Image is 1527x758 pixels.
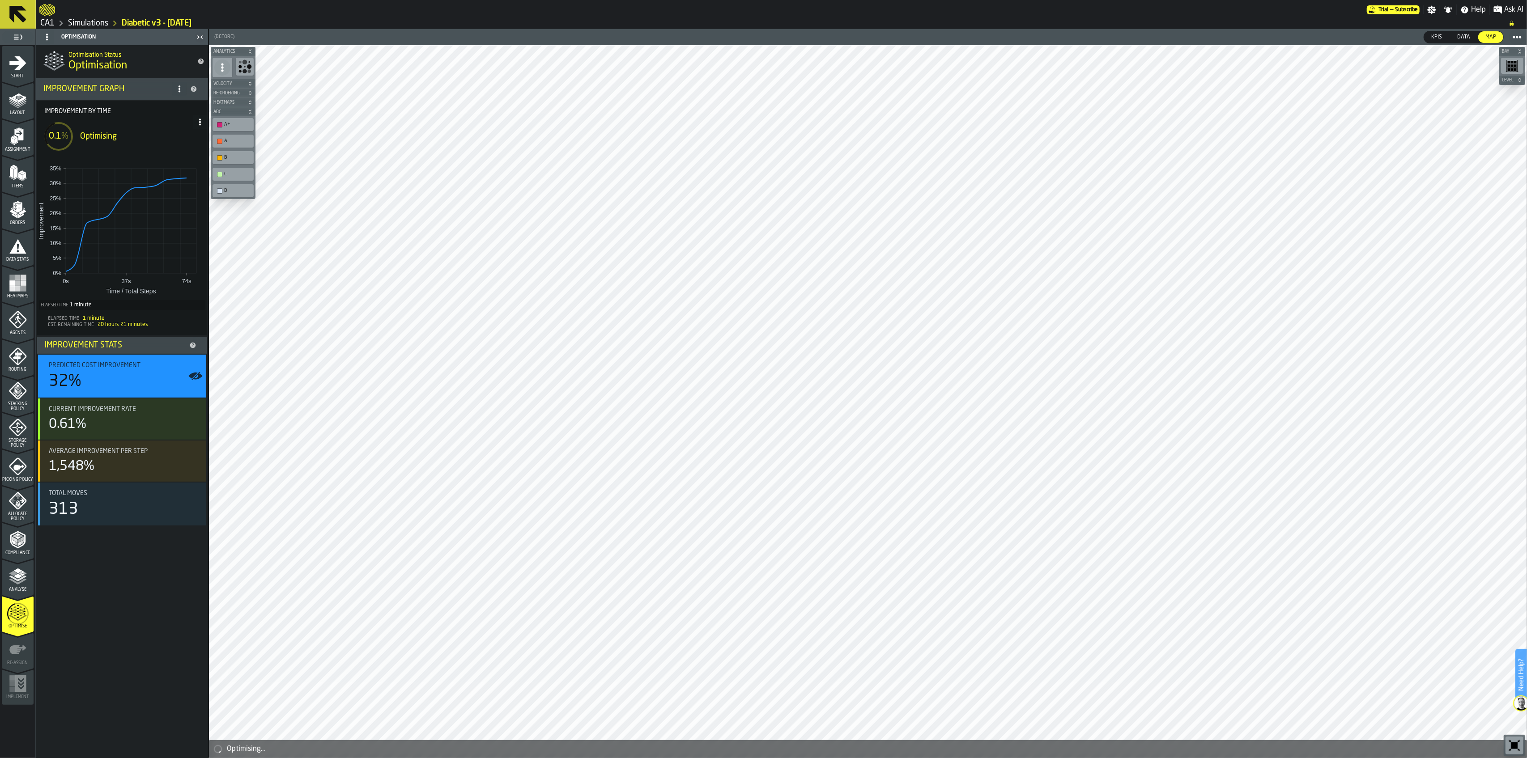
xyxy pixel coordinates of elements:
[1504,4,1523,15] span: Ask AI
[2,551,34,555] span: Compliance
[211,98,255,107] button: button-
[212,110,246,114] span: ABC
[41,303,68,308] label: Elapsed Time
[1454,33,1474,41] span: Data
[2,83,34,119] li: menu Layout
[53,255,61,262] text: 5%
[50,195,61,202] text: 25%
[40,18,55,28] a: link-to-/wh/i/76e2a128-1b54-4d66-80d4-05ae4c277723
[2,330,34,335] span: Agents
[1428,33,1446,41] span: KPIs
[1478,31,1504,43] label: button-switch-multi-Map
[1395,7,1418,13] span: Subscribe
[214,169,252,179] div: C
[68,50,190,59] h2: Sub Title
[2,633,34,669] li: menu Re-assign
[194,32,206,42] label: button-toggle-Close me
[224,122,251,127] div: A+
[2,184,34,189] span: Items
[1500,78,1515,83] span: Level
[2,46,34,82] li: menu Start
[182,278,191,284] text: 74s
[39,18,1523,29] nav: Breadcrumb
[39,2,55,18] a: logo-header
[2,156,34,192] li: menu Items
[50,210,61,217] text: 20%
[1378,7,1388,13] span: Trial
[211,47,255,56] button: button-
[61,34,96,40] span: Optimisation
[234,56,255,79] div: button-toolbar-undefined
[50,180,61,187] text: 30%
[98,322,148,327] span: 20 hours 21 minutes
[49,490,87,497] span: Total Moves
[2,220,34,225] span: Orders
[38,440,206,482] div: stat-Average Improvement Per Step
[1450,31,1478,43] label: button-switch-multi-Data
[2,31,34,43] label: button-toggle-Toggle Full Menu
[1390,7,1393,13] span: —
[80,131,186,141] div: Optimising
[214,153,252,162] div: B
[50,225,61,232] text: 15%
[1499,47,1525,56] button: button-
[68,18,108,28] a: link-to-/wh/i/76e2a128-1b54-4d66-80d4-05ae4c277723
[49,362,199,369] div: Title
[1499,76,1525,85] button: button-
[2,376,34,412] li: menu Stacking Policy
[39,300,205,310] div: Total time elapsed since optimization started
[1424,5,1440,14] label: button-toggle-Settings
[211,149,255,166] div: button-toolbar-undefined
[2,257,34,262] span: Data Stats
[68,59,127,73] span: Optimisation
[211,116,255,133] div: button-toolbar-undefined
[2,229,34,265] li: menu Data Stats
[1499,56,1525,76] div: button-toolbar-undefined
[211,182,255,199] div: button-toolbar-undefined
[2,694,34,699] span: Implement
[38,203,45,239] text: Improvement
[122,278,131,284] text: 37s
[2,596,34,632] li: menu Optimise
[1457,4,1489,15] label: button-toggle-Help
[50,165,61,172] text: 35%
[2,512,34,521] span: Allocate Policy
[2,367,34,372] span: Routing
[1482,33,1500,41] span: Map
[238,59,252,74] svg: Show Congestion
[227,744,1523,754] div: Optimising...
[1507,738,1522,753] svg: Reset zoom and position
[63,278,69,284] text: 0s
[2,477,34,482] span: Picking Policy
[211,89,255,97] button: button-
[2,193,34,229] li: menu Orders
[2,438,34,448] span: Storage Policy
[212,81,246,86] span: Velocity
[1367,5,1420,14] div: Menu Subscription
[49,448,199,455] div: Title
[224,138,251,144] div: A
[37,101,207,115] label: Title
[49,416,86,432] div: 0.61%
[49,132,61,141] span: 0.1
[49,406,136,413] span: Current Improvement Rate
[224,171,251,177] div: C
[224,155,251,161] div: B
[1500,49,1515,54] span: Bay
[49,373,81,390] div: 32%
[2,266,34,302] li: menu Heatmaps
[2,294,34,299] span: Heatmaps
[2,661,34,665] span: Re-assign
[48,322,94,327] span: Est. Remaining Time
[224,188,251,194] div: D
[61,132,68,141] span: %
[49,458,94,474] div: 1,548%
[2,110,34,115] span: Layout
[212,49,246,54] span: Analytics
[38,483,206,525] div: stat-Total Moves
[1478,31,1503,43] div: thumb
[1516,650,1526,700] label: Need Help?
[38,355,206,398] div: stat-Predicted Cost Improvement
[53,270,61,277] text: 0%
[43,84,172,94] div: Improvement Graph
